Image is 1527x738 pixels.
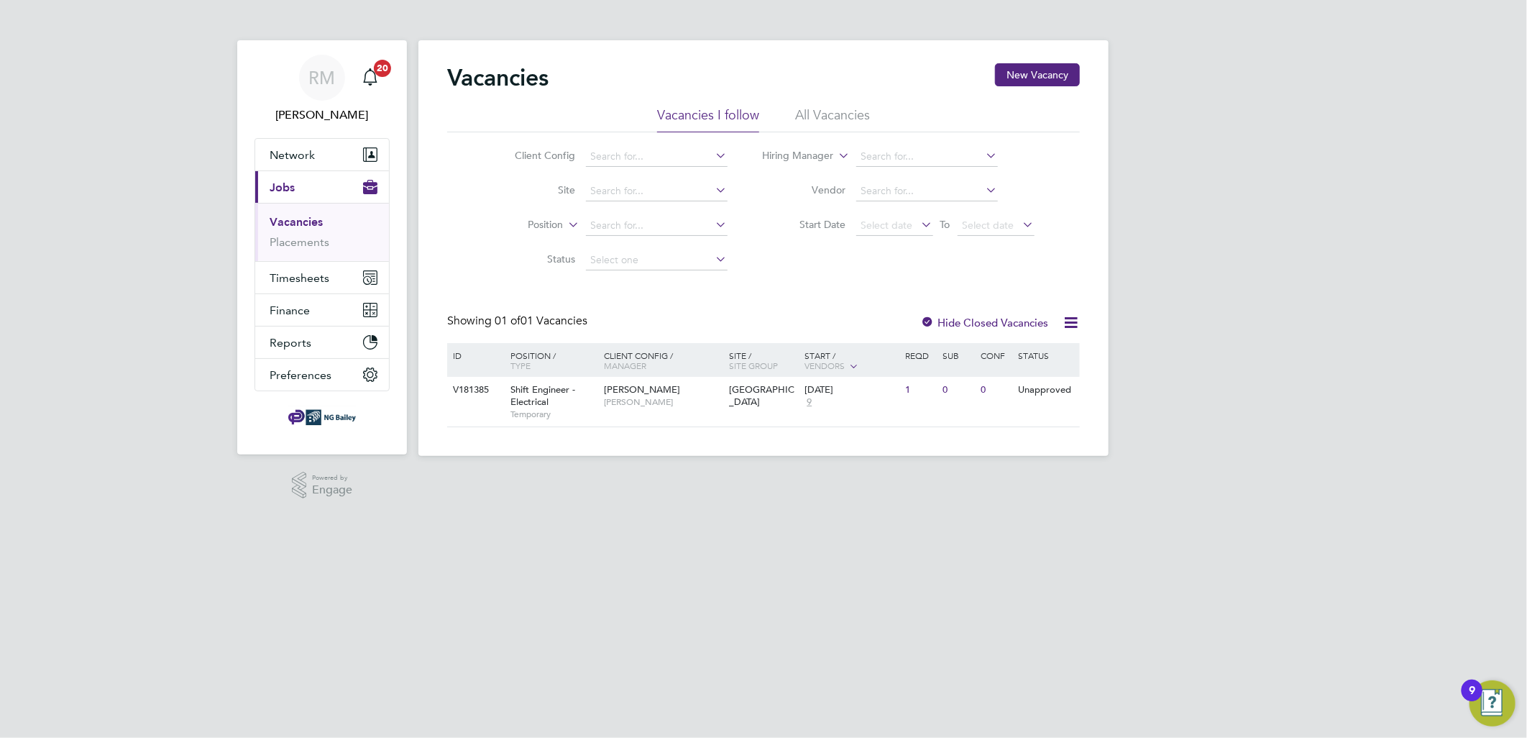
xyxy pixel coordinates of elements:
[270,304,310,317] span: Finance
[255,171,389,203] button: Jobs
[270,148,315,162] span: Network
[940,377,977,404] div: 0
[493,183,576,196] label: Site
[730,360,779,371] span: Site Group
[977,377,1014,404] div: 0
[936,215,955,234] span: To
[270,368,331,382] span: Preferences
[726,343,802,378] div: Site /
[356,55,385,101] a: 20
[255,262,389,293] button: Timesheets
[586,181,728,201] input: Search for...
[510,383,575,408] span: Shift Engineer - Electrical
[861,219,913,232] span: Select date
[255,139,389,170] button: Network
[288,406,356,429] img: ngbailey-logo-retina.png
[270,271,329,285] span: Timesheets
[237,40,407,455] nav: Main navigation
[856,147,998,167] input: Search for...
[801,343,902,379] div: Start /
[1015,343,1078,368] div: Status
[254,106,390,124] span: Ryan McDermott
[804,384,898,396] div: [DATE]
[920,316,1048,329] label: Hide Closed Vacancies
[493,149,576,162] label: Client Config
[604,396,723,408] span: [PERSON_NAME]
[270,181,295,194] span: Jobs
[586,216,728,236] input: Search for...
[255,203,389,261] div: Jobs
[309,68,336,87] span: RM
[495,314,521,328] span: 01 of
[1015,377,1078,404] div: Unapproved
[481,218,564,232] label: Position
[902,343,939,368] div: Reqd
[270,336,311,350] span: Reports
[510,409,597,420] span: Temporary
[270,235,329,249] a: Placements
[255,327,389,358] button: Reports
[902,377,939,404] div: 1
[449,343,500,368] div: ID
[977,343,1014,368] div: Conf
[604,360,646,371] span: Manager
[795,106,870,132] li: All Vacancies
[312,484,352,496] span: Engage
[254,55,390,124] a: RM[PERSON_NAME]
[804,360,845,371] span: Vendors
[751,149,834,163] label: Hiring Manager
[374,60,391,77] span: 20
[449,377,500,404] div: V181385
[495,314,587,328] span: 01 Vacancies
[312,472,352,484] span: Powered by
[763,183,846,196] label: Vendor
[586,147,728,167] input: Search for...
[500,343,600,378] div: Position /
[1469,680,1515,726] button: Open Resource Center, 9 new notifications
[255,359,389,391] button: Preferences
[447,63,549,92] h2: Vacancies
[292,472,353,499] a: Powered byEngage
[255,294,389,326] button: Finance
[447,314,590,329] div: Showing
[270,215,323,229] a: Vacancies
[940,343,977,368] div: Sub
[604,383,680,396] span: [PERSON_NAME]
[804,396,814,409] span: 9
[510,360,531,371] span: Type
[730,383,795,408] span: [GEOGRAPHIC_DATA]
[963,219,1014,232] span: Select date
[493,252,576,265] label: Status
[586,250,728,270] input: Select one
[600,343,726,378] div: Client Config /
[856,181,998,201] input: Search for...
[657,106,759,132] li: Vacancies I follow
[254,406,390,429] a: Go to home page
[995,63,1080,86] button: New Vacancy
[1469,691,1475,709] div: 9
[763,218,846,231] label: Start Date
